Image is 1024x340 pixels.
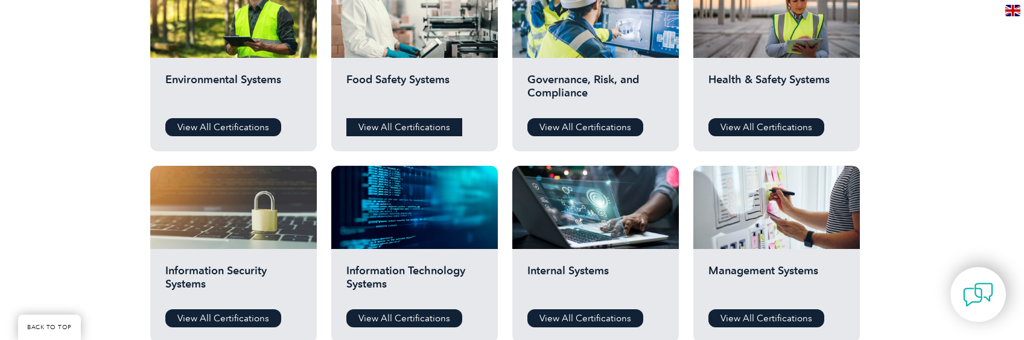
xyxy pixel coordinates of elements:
a: View All Certifications [165,309,281,327]
h2: Internal Systems [527,264,664,300]
img: contact-chat.png [963,280,993,310]
h2: Management Systems [708,264,845,300]
a: View All Certifications [708,309,824,327]
h2: Health & Safety Systems [708,73,845,109]
a: BACK TO TOP [18,315,81,340]
a: View All Certifications [708,118,824,136]
h2: Environmental Systems [165,73,302,109]
a: View All Certifications [346,309,462,327]
h2: Governance, Risk, and Compliance [527,73,664,109]
h2: Information Security Systems [165,264,302,300]
a: View All Certifications [346,118,462,136]
h2: Food Safety Systems [346,73,483,109]
a: View All Certifications [527,118,643,136]
a: View All Certifications [165,118,281,136]
img: en [1005,5,1020,16]
h2: Information Technology Systems [346,264,483,300]
a: View All Certifications [527,309,643,327]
